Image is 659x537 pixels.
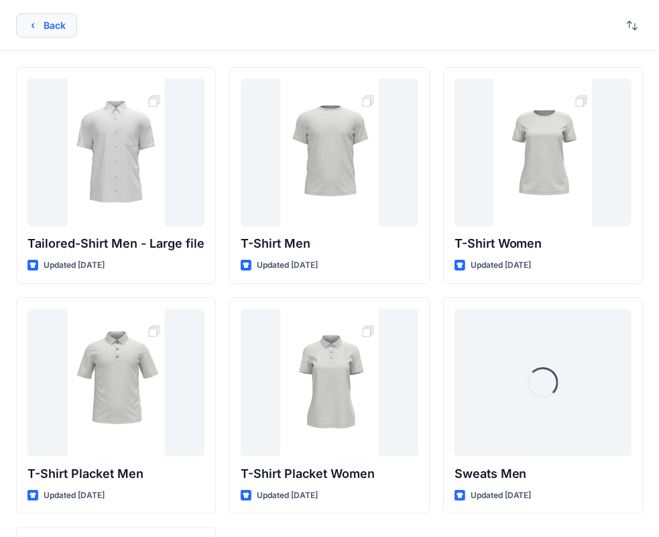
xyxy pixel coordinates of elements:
[241,234,418,253] p: T-Shirt Men
[471,489,532,503] p: Updated [DATE]
[455,79,632,226] a: T-Shirt Women
[455,234,632,253] p: T-Shirt Women
[27,465,204,483] p: T-Shirt Placket Men
[455,465,632,483] p: Sweats Men
[471,258,532,273] p: Updated [DATE]
[27,79,204,226] a: Tailored-Shirt Men - Large file
[241,309,418,456] a: T-Shirt Placket Women
[27,234,204,253] p: Tailored-Shirt Men - Large file
[241,79,418,226] a: T-Shirt Men
[44,258,105,273] p: Updated [DATE]
[257,489,318,503] p: Updated [DATE]
[16,13,77,38] button: Back
[257,258,318,273] p: Updated [DATE]
[241,465,418,483] p: T-Shirt Placket Women
[44,489,105,503] p: Updated [DATE]
[27,309,204,456] a: T-Shirt Placket Men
